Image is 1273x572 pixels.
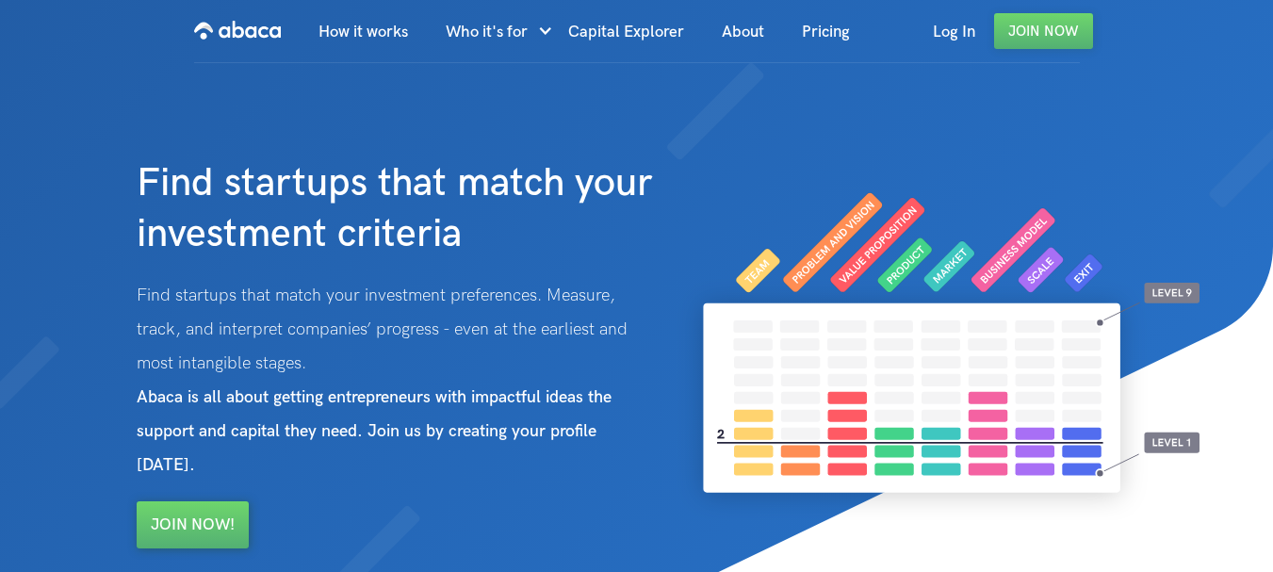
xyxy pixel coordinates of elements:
img: Abaca logo [194,15,281,45]
a: Join Now [994,13,1093,49]
p: Find startups that match your investment preferences. Measure, track, and interpret companies’ pr... [137,279,649,482]
strong: Abaca is all about getting entrepreneurs with impactful ideas the support and capital they need. ... [137,387,612,475]
strong: Find startups that match your investment criteria [137,159,653,258]
a: Join Now! [137,501,249,548]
